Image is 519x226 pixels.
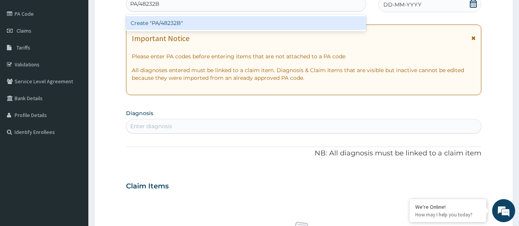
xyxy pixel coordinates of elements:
span: Tariffs [17,44,30,51]
div: We're Online! [415,203,481,210]
textarea: Type your message and hit 'Enter' [4,147,146,174]
div: Minimize live chat window [126,4,144,22]
p: Please enter PA codes before entering items that are not attached to a PA code [132,53,476,60]
span: We're online! [45,66,106,143]
div: Create "PA/48232B" [126,16,366,30]
label: Diagnosis [126,109,153,117]
img: d_794563401_company_1708531726252_794563401 [14,38,31,58]
h1: Important Notice [132,34,189,43]
div: Chat with us now [40,43,129,53]
span: DD-MM-YYYY [383,1,421,8]
div: Enter diagnosis [130,122,172,130]
p: How may I help you today? [415,211,481,218]
h3: Claim Items [126,182,169,191]
p: All diagnoses entered must be linked to a claim item. Diagnosis & Claim Items that are visible bu... [132,66,476,82]
p: NB: All diagnosis must be linked to a claim item [126,148,482,158]
span: Claims [17,27,32,34]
